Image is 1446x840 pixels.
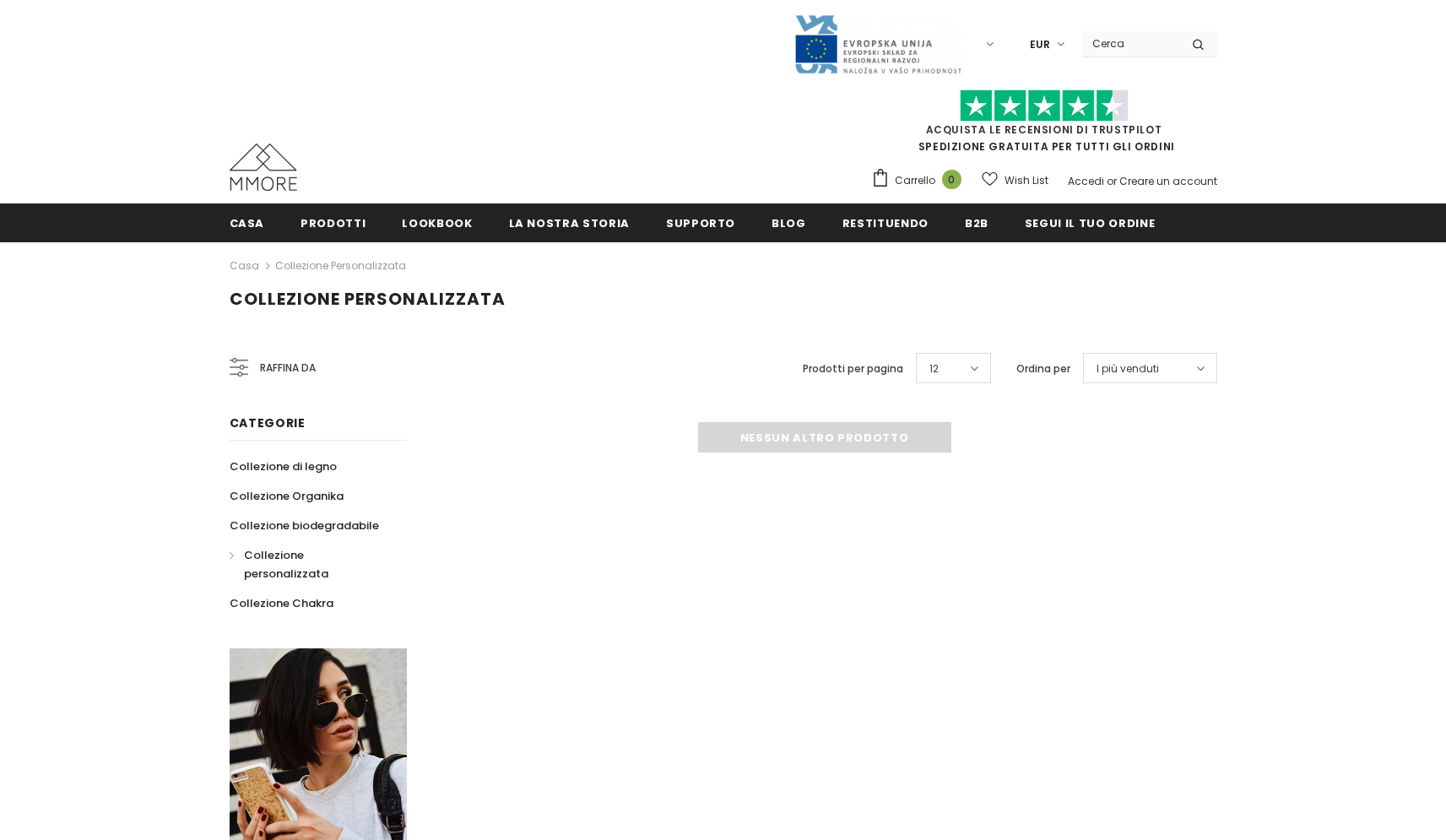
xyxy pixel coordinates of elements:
[301,215,366,231] span: Prodotti
[1030,36,1050,53] span: EUR
[666,215,735,231] span: supporto
[1107,174,1117,188] span: or
[1097,360,1159,377] span: I più venduti
[509,203,630,241] a: La nostra storia
[982,165,1048,195] a: Wish List
[230,511,379,540] a: Collezione biodegradabile
[402,215,472,231] span: Lookbook
[230,458,337,474] span: Collezione di legno
[301,203,366,241] a: Prodotti
[929,360,939,377] span: 12
[402,203,472,241] a: Lookbook
[230,518,379,534] span: Collezione biodegradabile
[842,203,929,241] a: Restituendo
[230,415,306,431] span: Categorie
[1082,31,1179,56] input: Search Site
[230,144,297,191] img: Casi MMORE
[1119,174,1217,188] a: Creare un account
[230,256,259,276] a: Casa
[230,488,344,504] span: Collezione Organika
[772,203,806,241] a: Blog
[793,14,962,75] img: Javni Razpis
[1068,174,1104,188] a: Accedi
[793,36,962,51] a: Javni Razpis
[942,170,961,189] span: 0
[275,258,406,273] a: Collezione personalizzata
[230,215,265,231] span: Casa
[230,287,506,311] span: Collezione personalizzata
[965,215,988,231] span: B2B
[666,203,735,241] a: supporto
[842,215,929,231] span: Restituendo
[772,215,806,231] span: Blog
[1005,172,1048,189] span: Wish List
[871,168,970,193] a: Carrello 0
[230,540,388,588] a: Collezione personalizzata
[965,203,988,241] a: B2B
[509,215,630,231] span: La nostra storia
[230,588,333,618] a: Collezione Chakra
[960,89,1129,122] img: Fidati di Pilot Stars
[244,547,328,582] span: Collezione personalizzata
[1025,203,1155,241] a: Segui il tuo ordine
[1025,215,1155,231] span: Segui il tuo ordine
[871,97,1217,154] span: SPEDIZIONE GRATUITA PER TUTTI GLI ORDINI
[803,360,903,377] label: Prodotti per pagina
[1016,360,1070,377] label: Ordina per
[230,203,265,241] a: Casa
[895,172,935,189] span: Carrello
[926,122,1162,137] a: Acquista le recensioni di TrustPilot
[260,359,316,377] span: Raffina da
[230,481,344,511] a: Collezione Organika
[230,595,333,611] span: Collezione Chakra
[230,452,337,481] a: Collezione di legno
